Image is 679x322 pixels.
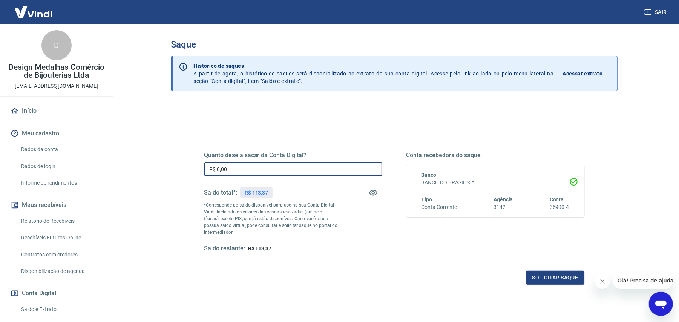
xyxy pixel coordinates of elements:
[18,264,104,279] a: Disponibilização de agenda
[643,5,670,19] button: Sair
[245,189,268,197] p: R$ 113,37
[494,203,513,211] h6: 3142
[18,247,104,262] a: Contratos com credores
[204,152,382,159] h5: Quanto deseja sacar da Conta Digital?
[5,5,63,11] span: Olá! Precisa de ajuda?
[613,272,673,289] iframe: Mensagem da empresa
[204,202,338,236] p: *Corresponde ao saldo disponível para uso na sua Conta Digital Vindi. Incluindo os valores das ve...
[15,82,98,90] p: [EMAIL_ADDRESS][DOMAIN_NAME]
[9,0,58,23] img: Vindi
[41,30,72,60] div: D
[9,285,104,302] button: Conta Digital
[494,196,513,202] span: Agência
[422,203,457,211] h6: Conta Corrente
[649,292,673,316] iframe: Botão para abrir a janela de mensagens
[18,142,104,157] a: Dados da conta
[9,197,104,213] button: Meus recebíveis
[18,213,104,229] a: Relatório de Recebíveis
[18,302,104,317] a: Saldo e Extrato
[204,245,245,253] h5: Saldo restante:
[550,203,569,211] h6: 36900-4
[18,159,104,174] a: Dados de login
[194,62,554,85] p: A partir de agora, o histórico de saques será disponibilizado no extrato da sua conta digital. Ac...
[9,125,104,142] button: Meu cadastro
[595,274,610,289] iframe: Fechar mensagem
[9,103,104,119] a: Início
[563,70,603,77] p: Acessar extrato
[406,152,584,159] h5: Conta recebedora do saque
[204,189,237,196] h5: Saldo total*:
[422,172,437,178] span: Banco
[563,62,611,85] a: Acessar extrato
[550,196,564,202] span: Conta
[6,63,107,79] p: Design Medalhas Comércio de Bijouterias Ltda
[18,230,104,245] a: Recebíveis Futuros Online
[422,179,569,187] h6: BANCO DO BRASIL S.A.
[194,62,554,70] p: Histórico de saques
[171,39,618,50] h3: Saque
[248,245,272,251] span: R$ 113,37
[422,196,432,202] span: Tipo
[18,175,104,191] a: Informe de rendimentos
[526,271,584,285] button: Solicitar saque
